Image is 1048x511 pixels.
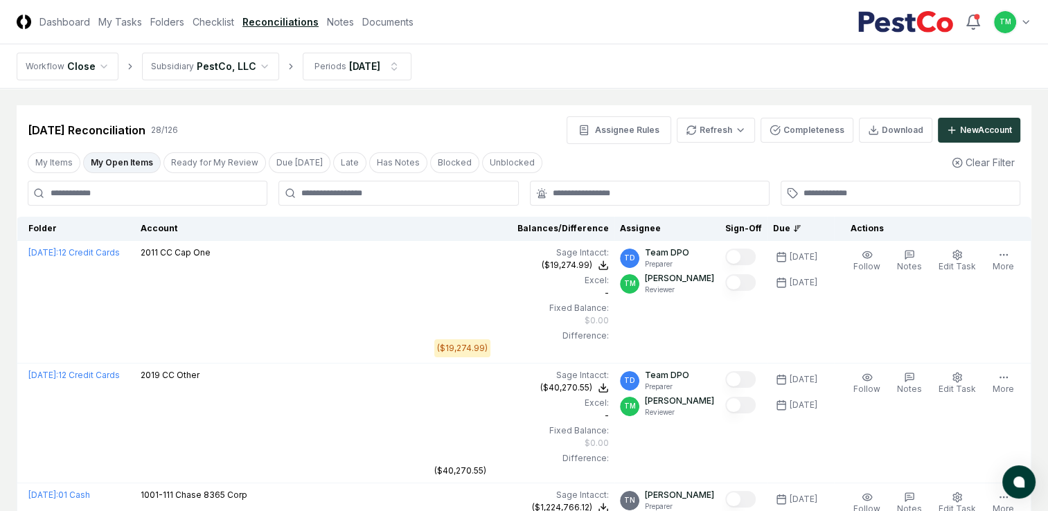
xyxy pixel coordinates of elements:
[853,261,880,271] span: Follow
[790,373,817,386] div: [DATE]
[773,222,828,235] div: Due
[897,261,922,271] span: Notes
[645,382,689,392] p: Preparer
[17,217,135,241] th: Folder
[542,259,592,271] div: ($19,274.99)
[853,384,880,394] span: Follow
[894,369,925,398] button: Notes
[761,118,853,143] button: Completeness
[859,118,932,143] button: Download
[851,246,883,276] button: Follow
[434,452,609,465] div: Difference:
[894,246,925,276] button: Notes
[349,59,380,73] div: [DATE]
[720,217,767,241] th: Sign-Off
[434,489,609,501] div: Sage Intacct :
[434,465,486,477] div: ($40,270.55)
[39,15,90,29] a: Dashboard
[141,222,423,235] div: Account
[725,249,756,265] button: Mark complete
[725,491,756,508] button: Mark complete
[645,407,714,418] p: Reviewer
[645,272,714,285] p: [PERSON_NAME]
[990,369,1017,398] button: More
[645,285,714,295] p: Reviewer
[645,395,714,407] p: [PERSON_NAME]
[990,246,1017,276] button: More
[434,246,609,259] div: Sage Intacct :
[790,276,817,289] div: [DATE]
[327,15,354,29] a: Notes
[434,302,609,314] div: Fixed Balance:
[434,274,609,299] div: -
[17,53,411,80] nav: breadcrumb
[434,330,609,342] div: Difference:
[242,15,319,29] a: Reconciliations
[585,314,609,327] div: $0.00
[141,490,173,500] span: 1001-111
[437,342,488,355] div: ($19,274.99)
[960,124,1012,136] div: New Account
[28,490,58,500] span: [DATE] :
[175,490,247,500] span: Chase 8365 Corp
[939,261,976,271] span: Edit Task
[624,401,636,411] span: TM
[790,251,817,263] div: [DATE]
[362,15,414,29] a: Documents
[434,397,609,422] div: -
[28,247,120,258] a: [DATE]:12 Credit Cards
[434,369,609,382] div: Sage Intacct :
[840,222,1020,235] div: Actions
[28,490,90,500] a: [DATE]:01 Cash
[141,370,160,380] span: 2019
[567,116,671,144] button: Assignee Rules
[790,493,817,505] div: [DATE]
[160,247,211,258] span: CC Cap One
[725,274,756,291] button: Mark complete
[542,259,609,271] button: ($19,274.99)
[17,15,31,29] img: Logo
[851,369,883,398] button: Follow
[193,15,234,29] a: Checklist
[939,384,976,394] span: Edit Task
[624,278,636,289] span: TM
[482,152,542,173] button: Unblocked
[624,495,635,505] span: TN
[141,247,158,258] span: 2011
[162,370,199,380] span: CC Other
[1000,17,1011,27] span: TM
[314,60,346,73] div: Periods
[645,489,714,501] p: [PERSON_NAME]
[540,382,592,394] div: ($40,270.55)
[1002,465,1036,499] button: atlas-launcher
[946,150,1020,175] button: Clear Filter
[624,375,635,386] span: TD
[993,10,1018,35] button: TM
[614,217,720,241] th: Assignee
[150,15,184,29] a: Folders
[434,424,609,437] div: Fixed Balance:
[303,53,411,80] button: Periods[DATE]
[790,399,817,411] div: [DATE]
[725,397,756,413] button: Mark complete
[28,247,58,258] span: [DATE] :
[28,370,120,380] a: [DATE]:12 Credit Cards
[163,152,266,173] button: Ready for My Review
[897,384,922,394] span: Notes
[369,152,427,173] button: Has Notes
[938,118,1020,143] button: NewAccount
[269,152,330,173] button: Due Today
[429,217,614,241] th: Balances/Difference
[333,152,366,173] button: Late
[151,60,194,73] div: Subsidiary
[98,15,142,29] a: My Tasks
[28,370,58,380] span: [DATE] :
[434,397,609,409] div: Excel:
[936,246,979,276] button: Edit Task
[83,152,161,173] button: My Open Items
[645,246,689,259] p: Team DPO
[645,369,689,382] p: Team DPO
[28,152,80,173] button: My Items
[858,11,954,33] img: PestCo logo
[540,382,609,394] button: ($40,270.55)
